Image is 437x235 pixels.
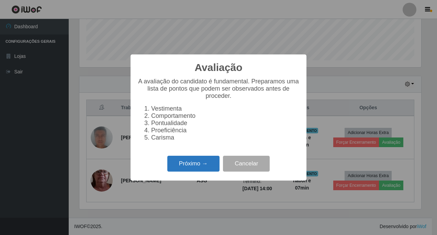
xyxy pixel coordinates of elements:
button: Cancelar [223,156,270,172]
button: Próximo → [167,156,220,172]
li: Pontualidade [151,120,300,127]
li: Comportamento [151,112,300,120]
h2: Avaliação [195,61,243,74]
li: Proeficiência [151,127,300,134]
li: Vestimenta [151,105,300,112]
p: A avaliação do candidato é fundamental. Preparamos uma lista de pontos que podem ser observados a... [137,78,300,100]
li: Carisma [151,134,300,141]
